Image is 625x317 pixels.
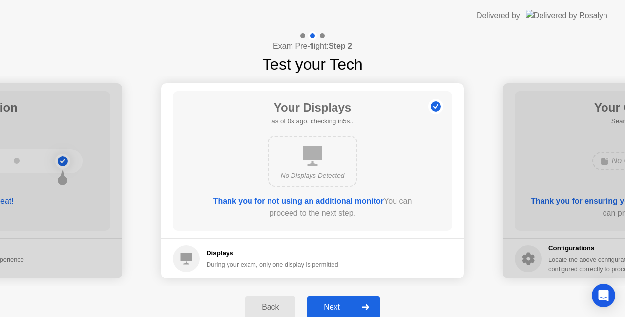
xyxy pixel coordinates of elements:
img: Delivered by Rosalyn [526,10,607,21]
div: During your exam, only one display is permitted [207,260,338,269]
div: Delivered by [477,10,520,21]
h1: Test your Tech [262,53,363,76]
b: Thank you for not using an additional monitor [213,197,384,205]
b: Step 2 [329,42,352,50]
div: You can proceed to the next step. [201,196,424,219]
h4: Exam Pre-flight: [273,40,352,52]
h5: Displays [207,248,338,258]
div: Open Intercom Messenger [592,284,615,307]
div: Back [248,303,292,312]
h1: Your Displays [271,99,353,117]
div: No Displays Detected [276,171,349,180]
h5: as of 0s ago, checking in5s.. [271,117,353,126]
div: Next [310,303,354,312]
